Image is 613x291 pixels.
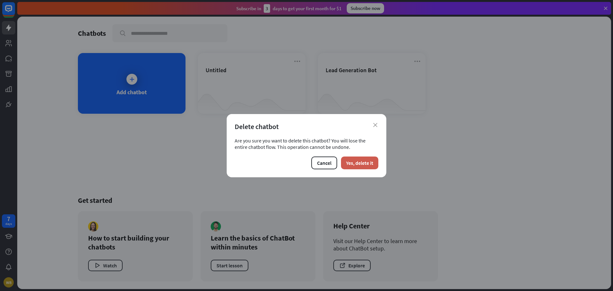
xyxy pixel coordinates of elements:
[235,122,378,131] div: Delete chatbot
[311,157,337,169] button: Cancel
[373,123,377,127] i: close
[341,157,378,169] button: Yes, delete it
[235,137,378,150] div: Are you sure you want to delete this chatbot? You will lose the entire chatbot flow. This operati...
[5,3,24,22] button: Open LiveChat chat widget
